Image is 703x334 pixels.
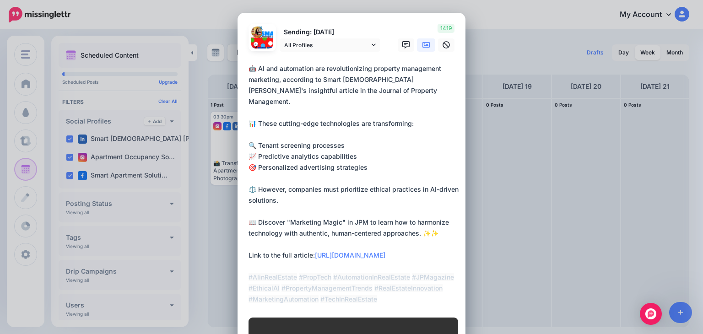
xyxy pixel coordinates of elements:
[438,24,454,33] span: 1419
[262,27,273,38] img: 273388243_356788743117728_5079064472810488750_n-bsa130694.png
[251,38,273,59] img: 162108471_929565637859961_2209139901119392515_n-bsa130695.jpg
[284,40,369,50] span: All Profiles
[280,38,380,52] a: All Profiles
[251,27,262,38] img: 1719695279752-74946.png
[280,27,380,38] p: Sending: [DATE]
[640,303,662,325] div: Open Intercom Messenger
[249,63,459,316] div: 🤖 AI and automation are revolutionizing property management marketing, according to Smart [DEMOGR...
